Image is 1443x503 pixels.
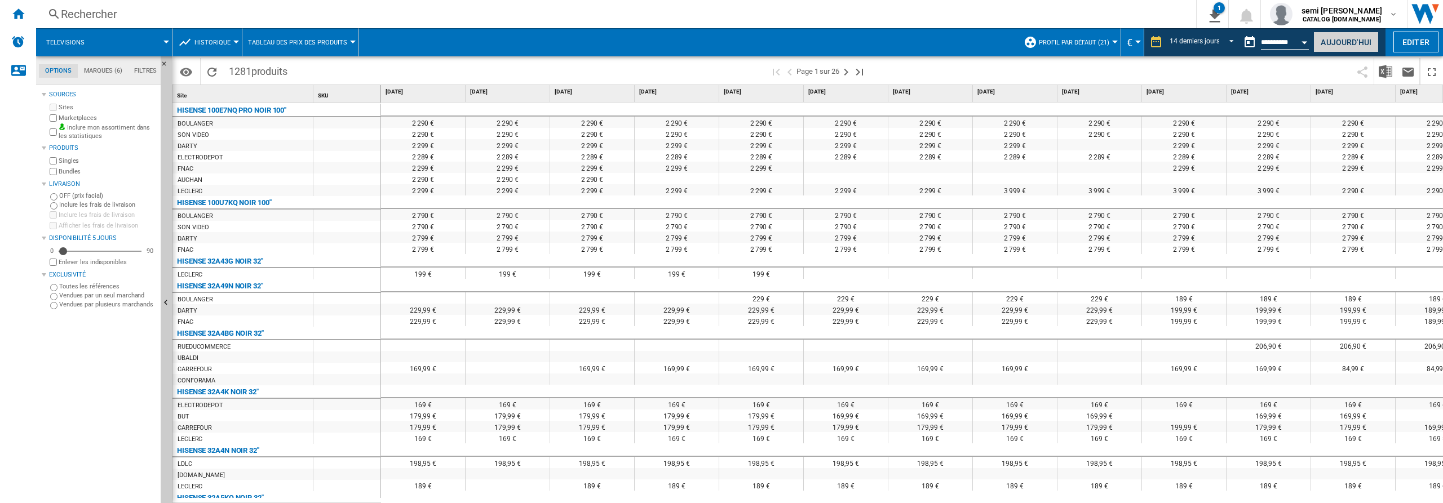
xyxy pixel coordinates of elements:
label: Singles [59,157,156,165]
div: Exclusivité [49,270,156,279]
div: 199 € [719,268,803,279]
div: BOULANGER [178,294,213,305]
div: 199,99 € [1311,304,1395,315]
button: Première page [769,58,783,84]
div: 2 299 € [719,139,803,150]
div: 199 € [635,268,719,279]
div: 229,99 € [550,315,634,326]
div: 2 799 € [1142,243,1226,254]
div: [DATE] [552,85,634,99]
div: 2 790 € [1142,220,1226,232]
div: 229,99 € [719,304,803,315]
span: Profil par défaut (21) [1039,39,1109,46]
div: 2 290 € [635,117,719,128]
div: 2 790 € [381,220,465,232]
div: 2 290 € [888,117,972,128]
div: 2 290 € [804,117,888,128]
md-menu: Currency [1121,28,1144,56]
div: [DATE] [806,85,888,99]
div: 199,99 € [1227,304,1311,315]
span: produits [251,65,287,77]
div: 3 999 € [1142,184,1226,195]
div: 2 290 € [804,128,888,139]
div: 2 299 € [1142,139,1226,150]
label: Inclure les frais de livraison [59,201,156,209]
div: 0 [47,247,56,255]
div: 2 290 € [466,117,550,128]
div: 2 299 € [804,184,888,195]
div: 2 290 € [1227,117,1311,128]
div: 2 790 € [550,220,634,232]
div: 2 299 € [973,139,1057,150]
div: BOULANGER [178,118,213,130]
div: 2 290 € [1311,128,1395,139]
input: Vendues par plusieurs marchands [50,302,57,309]
div: 2 790 € [1227,209,1311,220]
button: Masquer [161,56,174,77]
span: € [1127,37,1132,48]
div: 2 790 € [1142,209,1226,220]
label: Marketplaces [59,114,156,122]
span: SKU [318,92,329,99]
div: [DATE] [1229,85,1311,99]
div: 2 790 € [804,220,888,232]
button: Dernière page [853,58,866,84]
div: 2 290 € [719,128,803,139]
span: [DATE] [1062,88,1139,96]
div: 2 790 € [1311,209,1395,220]
div: 2 799 € [635,232,719,243]
div: 2 790 € [1057,209,1141,220]
div: 229,99 € [381,304,465,315]
div: 2 799 € [466,232,550,243]
div: Sort None [316,85,380,103]
div: DARTY [178,141,197,152]
div: 2 299 € [550,162,634,173]
div: 2 790 € [804,209,888,220]
div: 2 799 € [804,243,888,254]
div: 2 790 € [635,209,719,220]
button: Historique [194,28,236,56]
div: 2 299 € [381,184,465,195]
button: Open calendar [1295,30,1315,51]
div: 2 799 € [1057,232,1141,243]
div: DARTY [178,233,197,244]
label: Vendues par un seul marchand [59,291,156,300]
div: [DATE] [721,85,803,99]
div: SON VIDEO [178,222,209,233]
span: [DATE] [893,88,970,96]
div: 2 290 € [1142,117,1226,128]
div: 229 € [888,292,972,304]
div: 2 799 € [1142,232,1226,243]
label: Sites [59,103,156,112]
div: 229,99 € [719,315,803,326]
img: excel-24x24.png [1379,65,1392,78]
div: [DATE] [468,85,550,99]
div: Site Sort None [175,85,313,103]
span: [DATE] [555,88,632,96]
label: Vendues par plusieurs marchands [59,300,156,309]
div: FNAC [178,244,193,256]
div: 2 290 € [719,117,803,128]
div: 229,99 € [804,304,888,315]
md-tab-item: Options [39,64,78,78]
span: [DATE] [386,88,463,96]
div: 2 289 € [381,150,465,162]
div: HISENSE 100E7NQ PRO NOIR 100" [177,104,286,117]
div: 2 299 € [466,139,550,150]
div: AUCHAN [178,175,202,186]
div: 2 799 € [1057,243,1141,254]
div: 2 290 € [381,117,465,128]
div: 199 € [381,268,465,279]
div: 2 290 € [1057,128,1141,139]
div: 2 290 € [1311,117,1395,128]
div: 2 790 € [888,220,972,232]
div: 2 299 € [466,162,550,173]
div: 189 € [1142,292,1226,304]
input: Singles [50,157,57,164]
div: 199,99 € [1311,315,1395,326]
input: Inclure les frais de livraison [50,211,57,219]
button: Profil par défaut (21) [1039,28,1115,56]
div: 3 999 € [1227,184,1311,195]
div: 229,99 € [973,304,1057,315]
img: profile.jpg [1270,3,1292,25]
